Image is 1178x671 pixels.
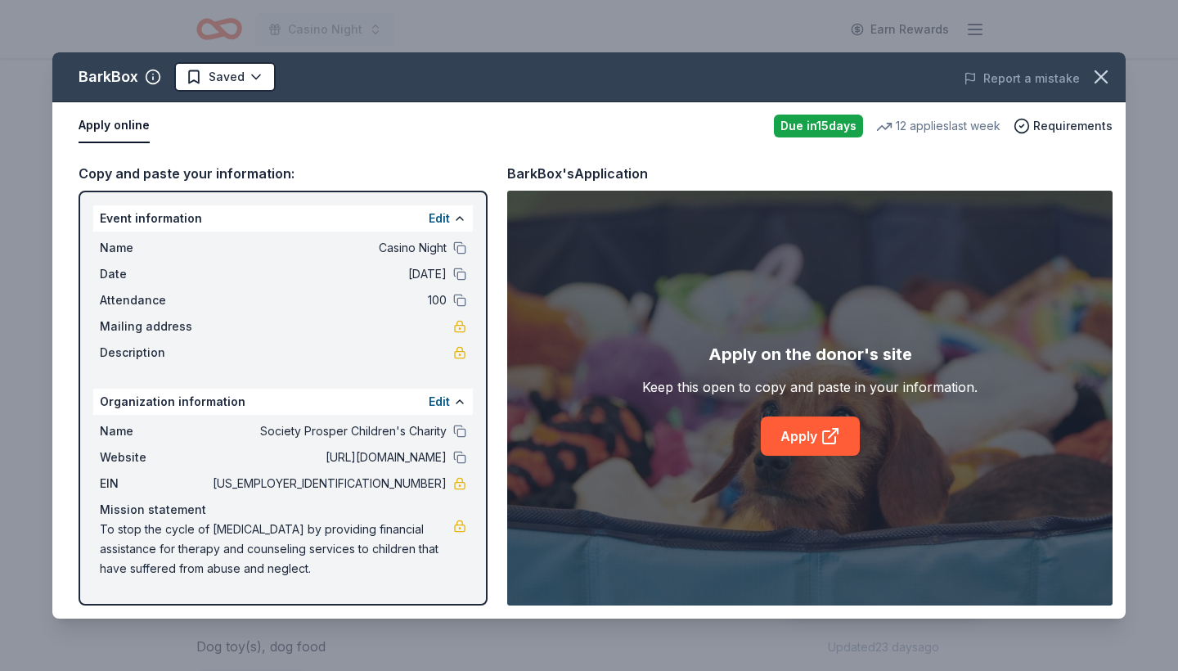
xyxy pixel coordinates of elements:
span: [US_EMPLOYER_IDENTIFICATION_NUMBER] [209,474,447,493]
span: Society Prosper Children's Charity [209,421,447,441]
div: Organization information [93,389,473,415]
div: 12 applies last week [876,116,1000,136]
button: Requirements [1014,116,1113,136]
div: Event information [93,205,473,232]
span: Description [100,343,209,363]
span: To stop the cycle of [MEDICAL_DATA] by providing financial assistance for therapy and counseling ... [100,520,453,579]
button: Report a mistake [964,69,1080,88]
span: Name [100,238,209,258]
div: Due in 15 days [774,115,863,137]
div: Keep this open to copy and paste in your information. [642,377,978,397]
span: Casino Night [209,238,447,258]
span: 100 [209,290,447,310]
span: Requirements [1033,116,1113,136]
button: Edit [429,392,450,412]
div: BarkBox [79,64,138,90]
button: Apply online [79,109,150,143]
span: Date [100,264,209,284]
div: Mission statement [100,500,466,520]
button: Edit [429,209,450,228]
span: Saved [209,67,245,87]
div: Apply on the donor's site [708,341,912,367]
span: EIN [100,474,209,493]
span: [URL][DOMAIN_NAME] [209,448,447,467]
button: Saved [174,62,276,92]
span: Website [100,448,209,467]
span: Attendance [100,290,209,310]
span: Mailing address [100,317,209,336]
div: BarkBox's Application [507,163,648,184]
div: Copy and paste your information: [79,163,488,184]
span: Name [100,421,209,441]
a: Apply [761,417,860,456]
span: [DATE] [209,264,447,284]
